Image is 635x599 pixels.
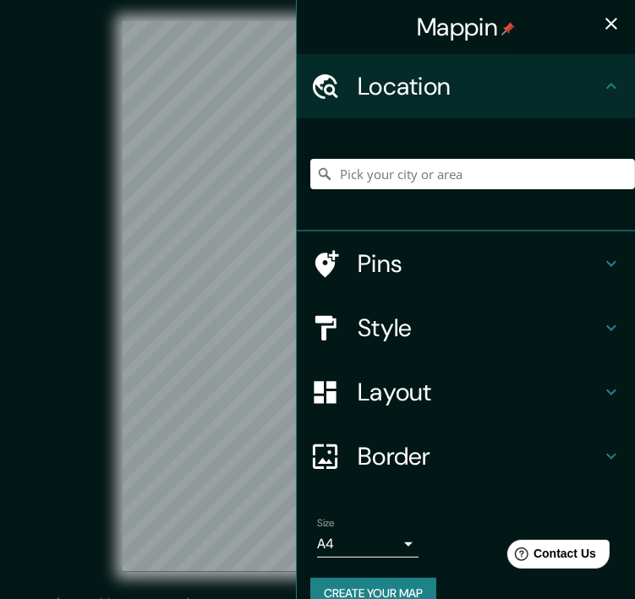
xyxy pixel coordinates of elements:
[297,54,635,118] div: Location
[358,313,601,343] h4: Style
[358,248,601,279] h4: Pins
[484,533,616,580] iframe: Help widget launcher
[297,424,635,488] div: Border
[297,296,635,360] div: Style
[123,21,512,572] canvas: Map
[358,71,601,101] h4: Location
[417,12,515,42] h4: Mappin
[297,231,635,296] div: Pins
[317,531,419,558] div: A4
[310,159,635,189] input: Pick your city or area
[317,516,335,531] label: Size
[358,441,601,471] h4: Border
[358,377,601,407] h4: Layout
[501,22,515,35] img: pin-icon.png
[297,360,635,424] div: Layout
